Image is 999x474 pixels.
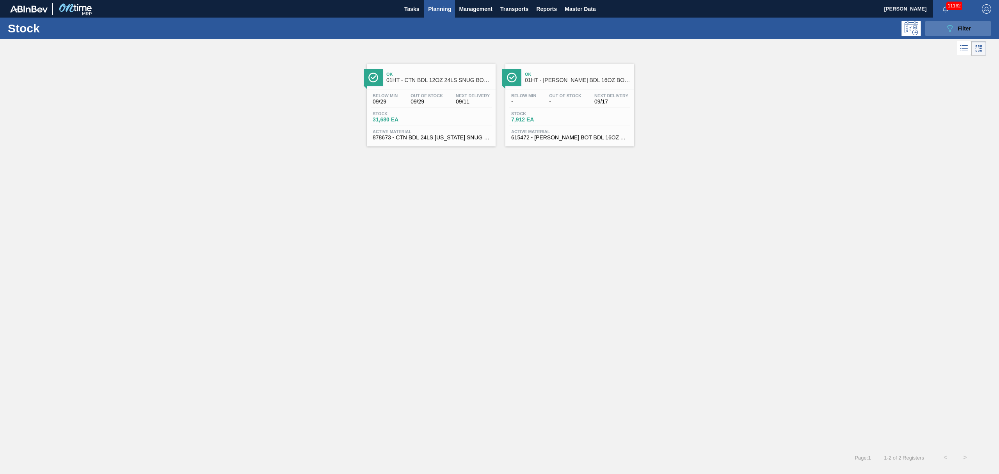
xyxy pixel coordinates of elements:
[428,4,451,14] span: Planning
[368,73,378,82] img: Ícone
[511,99,536,105] span: -
[361,58,499,146] a: ÍconeOk01HT - CTN BDL 12OZ 24LS SNUG BOT PK - TX GraphicBelow Min09/29Out Of Stock09/29Next Deliv...
[901,21,921,36] div: Programming: no user selected
[411,99,443,105] span: 09/29
[386,72,492,77] span: Ok
[549,99,581,105] span: -
[511,135,628,141] span: 615472 - CARR BOT BDL 16OZ AL BOT 15/16 AB 0924 B
[459,4,492,14] span: Management
[386,77,492,83] span: 01HT - CTN BDL 12OZ 24LS SNUG BOT PK - TX Graphic
[955,448,975,467] button: >
[933,4,958,14] button: Notifications
[936,448,955,467] button: <
[411,93,443,98] span: Out Of Stock
[525,72,630,77] span: Ok
[549,93,581,98] span: Out Of Stock
[456,99,490,105] span: 09/11
[982,4,991,14] img: Logout
[511,117,566,123] span: 7,912 EA
[536,4,557,14] span: Reports
[8,24,129,33] h1: Stock
[971,41,986,56] div: Card Vision
[373,135,490,141] span: 878673 - CTN BDL 24LS TEXAS SNUG 2303-D 12OZ FOLD
[594,93,628,98] span: Next Delivery
[957,41,971,56] div: List Vision
[511,93,536,98] span: Below Min
[946,2,962,10] span: 11162
[403,4,420,14] span: Tasks
[456,93,490,98] span: Next Delivery
[499,58,638,146] a: ÍconeOk01HT - [PERSON_NAME] BDL 16OZ BOT AL BOT 15/16 AB AQUEOUS COATINGBelow Min-Out Of Stock-Ne...
[925,21,991,36] button: Filter
[525,77,630,83] span: 01HT - CARR BDL 16OZ BOT AL BOT 15/16 AB AQUEOUS COATING
[511,111,566,116] span: Stock
[373,111,427,116] span: Stock
[373,99,398,105] span: 09/29
[594,99,628,105] span: 09/17
[507,73,517,82] img: Ícone
[500,4,528,14] span: Transports
[373,117,427,123] span: 31,680 EA
[565,4,595,14] span: Master Data
[511,129,628,134] span: Active Material
[10,5,48,12] img: TNhmsLtSVTkK8tSr43FrP2fwEKptu5GPRR3wAAAABJRU5ErkJggg==
[855,455,871,461] span: Page : 1
[373,93,398,98] span: Below Min
[883,455,924,461] span: 1 - 2 of 2 Registers
[373,129,490,134] span: Active Material
[958,25,971,32] span: Filter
